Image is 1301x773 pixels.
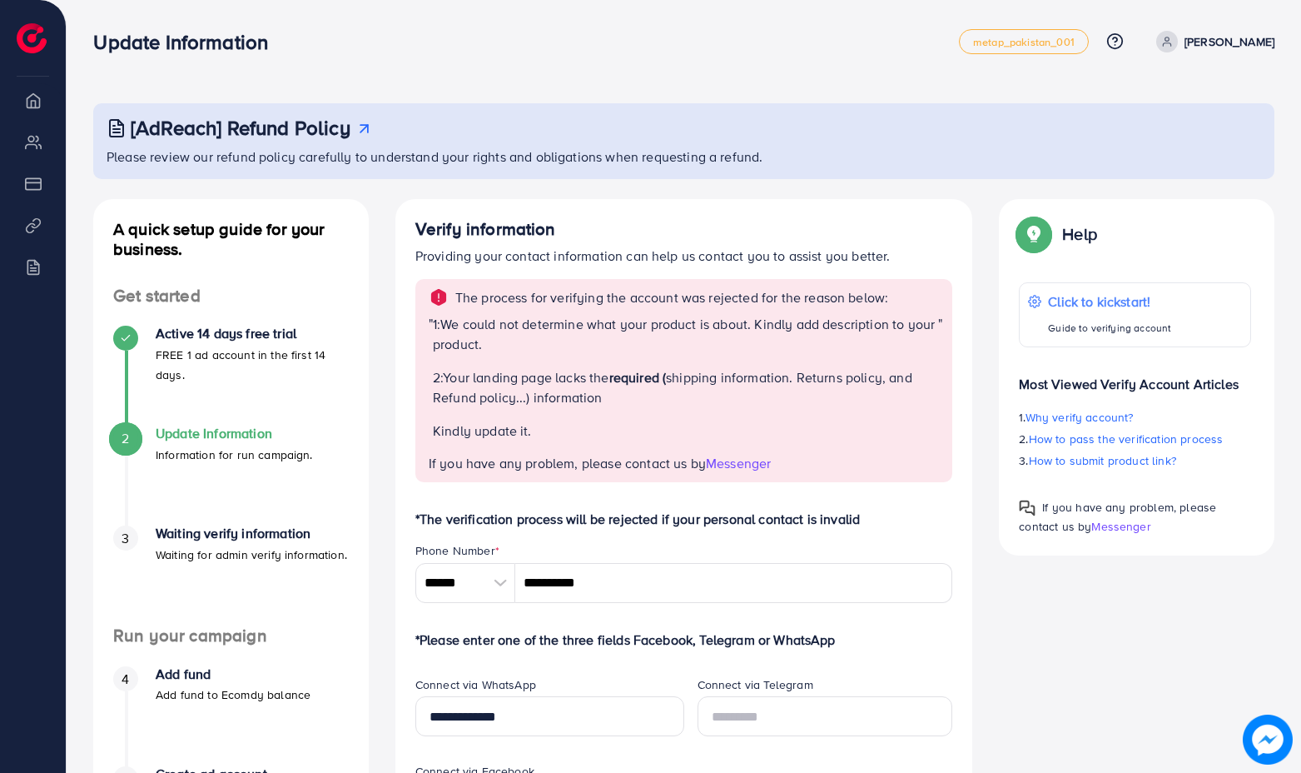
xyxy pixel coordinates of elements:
[93,286,369,307] h4: Get started
[1019,407,1251,427] p: 1.
[1062,224,1097,244] p: Help
[1184,32,1274,52] p: [PERSON_NAME]
[415,509,953,529] p: *The verification process will be rejected if your personal contact is invalid
[156,545,347,565] p: Waiting for admin verify information.
[1048,318,1171,338] p: Guide to verifying account
[433,314,938,354] p: 1:We could not determine what your product is about. Kindly add description to your product.
[415,246,953,266] p: Providing your contact information can help us contact you to assist you better.
[93,626,369,646] h4: Run your campaign
[93,219,369,259] h4: A quick setup guide for your business.
[1019,499,1216,535] span: If you have any problem, please contact us by
[122,670,129,689] span: 4
[433,367,938,407] p: 2:Your landing page lacks the shipping information. Returns policy, and Refund policy...) informa...
[93,526,369,626] li: Waiting verify information
[156,426,313,441] h4: Update Information
[938,314,942,454] span: "
[415,630,953,650] p: *Please enter one of the three fields Facebook, Telegram or WhatsApp
[156,326,349,342] h4: Active 14 days free trial
[455,287,889,307] p: The process for verifying the account was rejected for the reason below:
[156,685,310,705] p: Add fund to Ecomdy balance
[429,454,706,472] span: If you have any problem, please contact us by
[698,676,813,693] label: Connect via Telegram
[156,666,310,682] h4: Add fund
[156,345,349,385] p: FREE 1 ad account in the first 14 days.
[433,421,938,441] p: Kindly update it.
[122,529,129,548] span: 3
[429,287,449,307] img: alert
[93,30,281,54] h3: Update Information
[1244,716,1293,765] img: image
[107,147,1264,167] p: Please review our refund policy carefully to understand your rights and obligations when requesti...
[415,542,499,559] label: Phone Number
[93,666,369,766] li: Add fund
[1019,500,1035,516] img: Popup guide
[706,454,771,472] span: Messenger
[973,37,1075,47] span: metap_pakistan_001
[1048,292,1171,312] p: Click to kickstart!
[131,116,350,140] h3: [AdReach] Refund Policy
[1029,452,1176,469] span: How to submit product link?
[93,426,369,526] li: Update Information
[156,445,313,465] p: Information for run campaign.
[609,368,667,386] strong: required (
[17,23,47,53] img: logo
[122,429,129,448] span: 2
[93,326,369,426] li: Active 14 days free trial
[1091,518,1150,535] span: Messenger
[1029,431,1224,447] span: How to pass the verification process
[1019,361,1251,394] p: Most Viewed Verify Account Articles
[959,29,1089,54] a: metap_pakistan_001
[156,526,347,541] h4: Waiting verify information
[415,219,953,240] h4: Verify information
[429,314,433,454] span: "
[1025,409,1134,426] span: Why verify account?
[1019,429,1251,449] p: 2.
[1150,31,1274,52] a: [PERSON_NAME]
[415,676,536,693] label: Connect via WhatsApp
[1019,451,1251,471] p: 3.
[1019,219,1049,249] img: Popup guide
